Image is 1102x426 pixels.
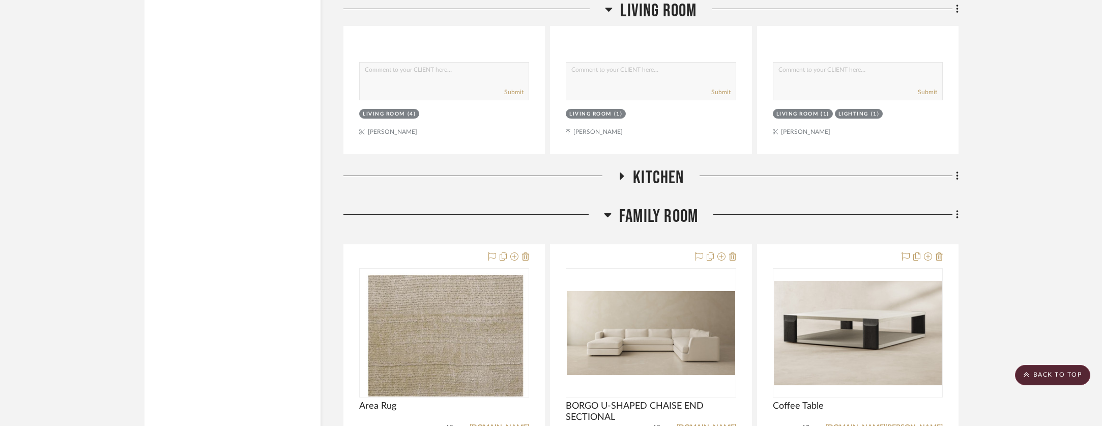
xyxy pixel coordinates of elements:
[566,401,736,423] span: BORGO U-SHAPED CHAISE END SECTIONAL
[918,88,937,97] button: Submit
[821,110,829,118] div: (1)
[711,88,731,97] button: Submit
[776,110,819,118] div: Living Room
[614,110,623,118] div: (1)
[773,401,824,412] span: Coffee Table
[774,281,942,386] img: Coffee Table
[567,291,735,375] img: BORGO U-SHAPED CHAISE END SECTIONAL
[633,167,684,189] span: Kitchen
[363,269,526,396] img: Area Rug
[619,206,698,228] span: Family Room
[838,110,868,118] div: Lighting
[359,401,396,412] span: Area Rug
[569,110,612,118] div: Living Room
[408,110,416,118] div: (4)
[871,110,880,118] div: (1)
[1015,365,1090,385] scroll-to-top-button: BACK TO TOP
[504,88,524,97] button: Submit
[363,110,405,118] div: Living Room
